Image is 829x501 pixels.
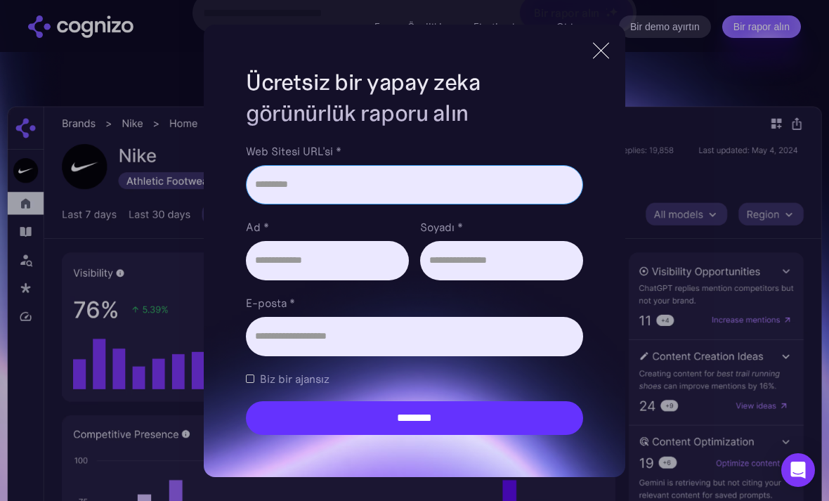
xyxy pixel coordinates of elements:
[781,453,815,487] div: Interkom Messenger'ı Aç
[246,67,583,129] h1: Ücretsiz bir yapay zeka görünürlük raporu alın
[246,143,583,435] form: Marka Rapor Formu
[246,294,583,311] label: E-posta *
[420,219,583,235] label: Soyadı *
[246,143,583,160] label: Web Sitesi URL'si *
[260,370,329,387] span: Biz bir ajansız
